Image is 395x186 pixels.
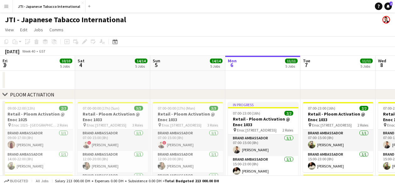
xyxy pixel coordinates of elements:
h1: JTI - Japanese Tabacco International [5,15,126,24]
span: Wed [378,58,386,64]
span: Budgeted [10,179,28,183]
h3: Retail - Ploom Activation @ Enoc 1033 [153,111,223,122]
div: In progress [228,102,298,107]
span: View [5,27,14,33]
div: 5 Jobs [60,64,72,69]
span: 2 Roles [283,128,293,132]
app-card-role: Brand Ambassador1/107:00-15:00 (8h)![PERSON_NAME] [78,130,148,151]
span: Mon [228,58,237,64]
span: Enoc [STREET_ADDRESS] [162,123,201,127]
span: Enoc 1025 - [GEOGRAPHIC_DATA] [12,123,57,127]
span: 3 Roles [207,123,218,127]
span: 3 [2,61,8,69]
span: 2/2 [59,106,68,111]
span: 2 [390,2,392,6]
span: Sun [153,58,160,64]
span: Edit [20,27,27,33]
div: 5 Jobs [360,64,372,69]
div: PLOOM ACTIVATION [10,91,54,98]
h3: Retail - Ploom Activation @ Enoc 1025 [3,111,73,122]
span: All jobs [35,178,50,183]
button: Budgeted [3,178,29,184]
a: Comms [47,26,66,34]
div: 5 Jobs [135,64,147,69]
span: 07:00-23:00 (16h) [308,106,335,111]
span: 07:00-23:00 (16h) [233,111,260,116]
span: 09:00-22:00 (13h) [8,106,35,111]
div: 5 Jobs [285,64,297,69]
app-job-card: In progress07:00-23:00 (16h)2/2Retail - Ploom Activation @ Enoc 1033 Enoc [STREET_ADDRESS]2 Roles... [228,102,298,177]
button: JTI - Japanese Tabacco International [13,0,85,13]
app-card-role: Brand Ambassador1/107:00-15:00 (8h)![PERSON_NAME] [153,130,223,151]
span: 3/3 [209,106,218,111]
span: 10/10 [60,59,72,63]
span: 3 Roles [132,123,143,127]
span: 11/11 [360,59,373,63]
h3: Retail - Ploom Activation @ Enoc 1033 [78,111,148,122]
app-job-card: 09:00-22:00 (13h)2/2Retail - Ploom Activation @ Enoc 1025 Enoc 1025 - [GEOGRAPHIC_DATA]2 RolesBra... [3,102,73,172]
span: ! [87,141,91,145]
app-user-avatar: munjaal choksi [382,16,390,23]
app-card-role: Brand Ambassador1/112:00-20:00 (8h)[PERSON_NAME] [153,151,223,172]
span: Fri [3,58,8,64]
app-card-role: Brand Ambassador1/112:00-20:00 (8h)[PERSON_NAME] [78,151,148,172]
a: 2 [384,3,392,10]
span: 2/2 [284,111,293,116]
a: View [3,26,16,34]
span: Enoc [STREET_ADDRESS] [237,128,277,132]
span: 11/11 [285,59,298,63]
span: 5 [152,61,160,69]
span: 14/14 [135,59,147,63]
span: Total Budgeted 213 000.00 DH [165,178,219,183]
app-card-role: Brand Ambassador1/115:00-23:00 (8h)[PERSON_NAME] [228,156,298,177]
span: 4 [77,61,85,69]
app-card-role: Brand Ambassador1/109:00-17:00 (8h)[PERSON_NAME] [3,130,73,151]
h3: Retail - Ploom Activation @ Enoc 1033 [228,116,298,127]
span: Enoc [STREET_ADDRESS] [312,123,352,127]
div: 5 Jobs [210,64,222,69]
span: Comms [49,27,63,33]
span: 6 [227,61,237,69]
span: 2/2 [359,106,368,111]
app-job-card: 07:00-23:00 (16h)2/2Retail - Ploom Activation @ Enoc 1033 Enoc [STREET_ADDRESS]2 RolesBrand Ambas... [303,102,373,172]
app-card-role: Brand Ambassador1/107:00-15:00 (8h)[PERSON_NAME] [303,130,373,151]
span: 2 Roles [57,123,68,127]
span: 07:00-00:00 (17h) (Sun) [83,106,119,111]
a: Edit [18,26,30,34]
span: Sat [78,58,85,64]
div: Salary 213 000.00 DH + Expenses 0.00 DH + Subsistence 0.00 DH = [55,178,219,183]
div: [DATE] [5,48,19,54]
a: Jobs [31,26,46,34]
span: 14/14 [210,59,222,63]
span: 3/3 [134,106,143,111]
app-card-role: Brand Ambassador1/107:00-15:00 (8h)[PERSON_NAME] [228,135,298,156]
span: 8 [377,61,386,69]
span: Tue [303,58,310,64]
h3: Retail - Ploom Activation @ Enoc 1033 [303,111,373,122]
span: 7 [302,61,310,69]
span: Jobs [34,27,43,33]
span: 2 Roles [358,123,368,127]
span: 07:00-00:00 (17h) (Mon) [158,106,195,111]
span: Week 40 [21,49,36,54]
span: Enoc [STREET_ADDRESS] [87,123,126,127]
span: ! [162,141,166,145]
app-card-role: Brand Ambassador1/115:00-23:00 (8h)[PERSON_NAME] [303,151,373,172]
div: GST [39,49,46,54]
app-card-role: Brand Ambassador1/114:00-22:00 (8h)[PERSON_NAME] [3,151,73,172]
